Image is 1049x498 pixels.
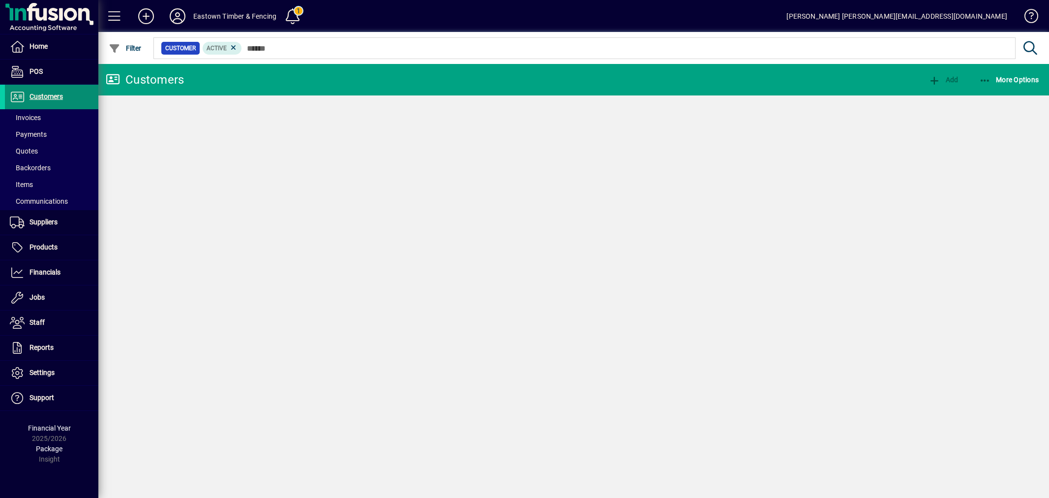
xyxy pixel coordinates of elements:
span: Active [207,45,227,52]
span: Filter [109,44,142,52]
a: POS [5,60,98,84]
a: Backorders [5,159,98,176]
span: POS [30,67,43,75]
a: Invoices [5,109,98,126]
a: Reports [5,336,98,360]
span: Communications [10,197,68,205]
span: Support [30,394,54,402]
span: Items [10,181,33,188]
a: Jobs [5,285,98,310]
span: Settings [30,369,55,376]
a: Communications [5,193,98,210]
a: Knowledge Base [1017,2,1037,34]
button: Profile [162,7,193,25]
span: More Options [979,76,1039,84]
a: Settings [5,361,98,385]
span: Payments [10,130,47,138]
span: Financials [30,268,60,276]
div: Eastown Timber & Fencing [193,8,276,24]
a: Suppliers [5,210,98,235]
span: Package [36,445,62,453]
button: Filter [106,39,144,57]
span: Reports [30,343,54,351]
a: Items [5,176,98,193]
button: Add [130,7,162,25]
a: Home [5,34,98,59]
span: Backorders [10,164,51,172]
button: More Options [977,71,1042,89]
span: Jobs [30,293,45,301]
span: Staff [30,318,45,326]
a: Support [5,386,98,410]
span: Add [929,76,958,84]
button: Add [926,71,960,89]
span: Customers [30,93,63,100]
a: Quotes [5,143,98,159]
a: Staff [5,311,98,335]
a: Products [5,235,98,260]
div: [PERSON_NAME] [PERSON_NAME][EMAIL_ADDRESS][DOMAIN_NAME] [786,8,1007,24]
mat-chip: Activation Status: Active [203,42,242,55]
a: Payments [5,126,98,143]
span: Invoices [10,114,41,122]
span: Quotes [10,147,38,155]
a: Financials [5,260,98,285]
div: Customers [106,72,184,88]
span: Home [30,42,48,50]
span: Products [30,243,58,251]
span: Customer [165,43,196,53]
span: Suppliers [30,218,58,226]
span: Financial Year [28,424,71,432]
